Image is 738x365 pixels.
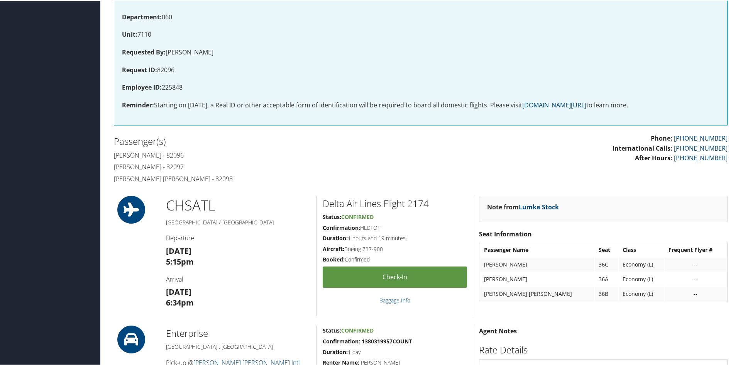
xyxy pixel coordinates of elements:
td: [PERSON_NAME] [480,272,594,285]
p: Starting on [DATE], a Real ID or other acceptable form of identification will be required to boar... [122,100,719,110]
h4: [PERSON_NAME] - 82097 [114,162,415,170]
strong: Request ID: [122,65,157,73]
strong: Department: [122,12,162,20]
td: [PERSON_NAME] [PERSON_NAME] [480,286,594,300]
td: 36A [595,272,618,285]
h2: Rate Details [479,343,728,356]
strong: Unit: [122,29,137,38]
div: -- [669,275,723,282]
strong: [DATE] [166,286,191,296]
strong: Status: [323,212,341,220]
h2: Passenger(s) [114,134,415,147]
td: Economy (L) [619,272,664,285]
h5: 1 hours and 19 minutes [323,234,467,241]
strong: International Calls: [613,143,672,152]
strong: Phone: [651,133,672,142]
strong: Status: [323,326,341,333]
strong: Employee ID: [122,82,162,91]
td: 36B [595,286,618,300]
th: Passenger Name [480,242,594,256]
td: Economy (L) [619,257,664,271]
div: -- [669,290,723,297]
td: [PERSON_NAME] [480,257,594,271]
strong: Reminder: [122,100,154,109]
strong: After Hours: [635,153,672,161]
td: 36C [595,257,618,271]
h4: Departure [166,233,311,241]
th: Seat [595,242,618,256]
h5: [GEOGRAPHIC_DATA] , [GEOGRAPHIC_DATA] [166,342,311,350]
span: Confirmed [341,212,374,220]
th: Frequent Flyer # [665,242,726,256]
strong: Seat Information [479,229,532,238]
h5: HLDFOT [323,223,467,231]
h4: Arrival [166,274,311,283]
p: 225848 [122,82,719,92]
p: 060 [122,12,719,22]
div: -- [669,260,723,267]
strong: 6:34pm [166,297,194,307]
strong: Confirmation: 1380319957COUNT [323,337,412,344]
h5: Confirmed [323,255,467,263]
strong: Confirmation: [323,223,360,231]
h5: 1 day [323,348,467,355]
h2: Delta Air Lines Flight 2174 [323,196,467,209]
p: 82096 [122,65,719,75]
a: [PHONE_NUMBER] [674,143,728,152]
p: 7110 [122,29,719,39]
strong: Booked: [323,255,345,262]
a: Lumka Stock [519,202,559,211]
a: Check-in [323,266,467,287]
strong: Requested By: [122,47,166,56]
strong: Aircraft: [323,244,344,252]
h5: [GEOGRAPHIC_DATA] / [GEOGRAPHIC_DATA] [166,218,311,226]
td: Economy (L) [619,286,664,300]
strong: Note from [487,202,559,211]
strong: 5:15pm [166,256,194,266]
strong: [DATE] [166,245,191,255]
a: [PHONE_NUMBER] [674,133,728,142]
strong: Duration: [323,234,348,241]
strong: Agent Notes [479,326,517,334]
a: [PHONE_NUMBER] [674,153,728,161]
span: Confirmed [341,326,374,333]
a: Baggage Info [379,296,410,303]
h2: Enterprise [166,326,311,339]
p: [PERSON_NAME] [122,47,719,57]
h1: CHS ATL [166,195,311,214]
strong: Duration: [323,348,348,355]
a: [DOMAIN_NAME][URL] [522,100,586,109]
h4: [PERSON_NAME] [PERSON_NAME] - 82098 [114,174,415,182]
h4: [PERSON_NAME] - 82096 [114,150,415,159]
h5: Boeing 737-900 [323,244,467,252]
th: Class [619,242,664,256]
